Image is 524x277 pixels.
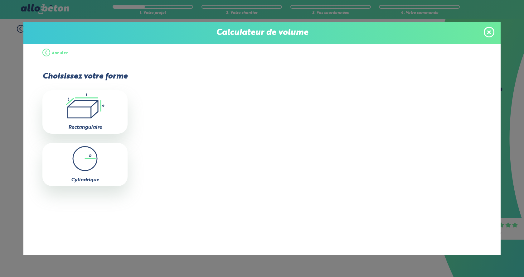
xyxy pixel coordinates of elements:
[42,72,128,81] p: Choisissez votre forme
[71,178,99,183] label: Cylindrique
[42,44,68,63] button: Annuler
[30,28,494,38] p: Calculateur de volume
[468,253,517,270] iframe: Help widget launcher
[68,125,102,130] label: Rectangulaire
